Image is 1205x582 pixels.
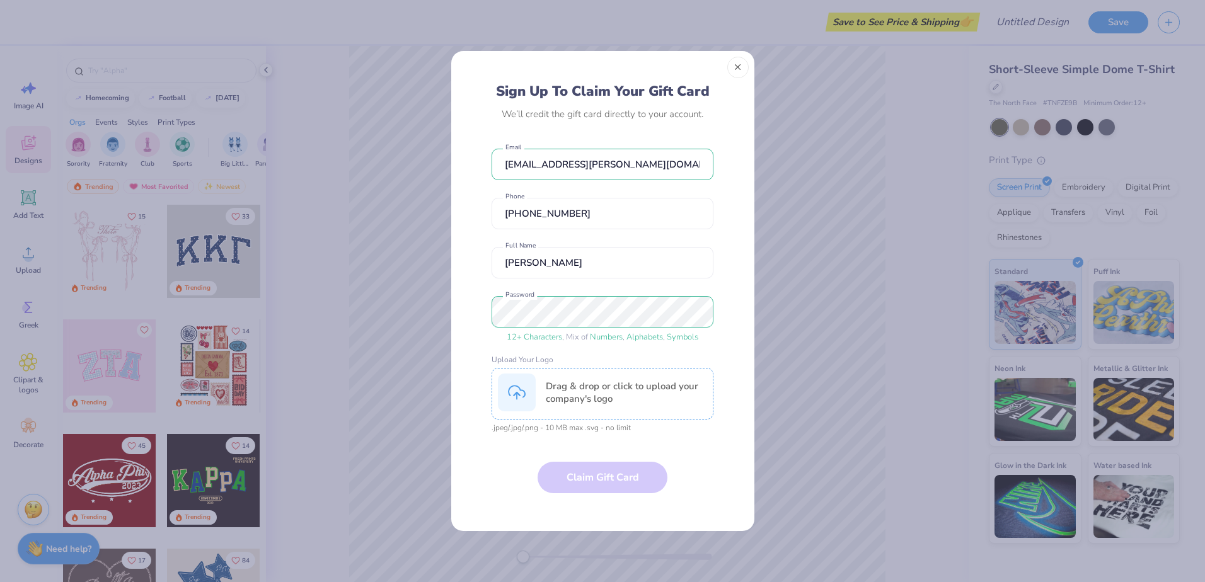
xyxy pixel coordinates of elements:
[502,108,703,120] div: We’ll credit the gift card directly to your account.
[492,423,713,432] div: .jpeg/.jpg/.png - 10 MB max .svg - no limit
[492,355,713,364] label: Upload Your Logo
[626,331,663,343] span: Alphabets
[496,83,710,100] div: Sign Up To Claim Your Gift Card
[590,331,623,343] span: Numbers
[727,57,749,78] button: Close
[507,331,562,343] span: 12 + Characters
[667,331,698,343] span: Symbols
[492,331,713,344] div: , Mix of , ,
[546,380,707,405] div: Drag & drop or click to upload your company's logo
